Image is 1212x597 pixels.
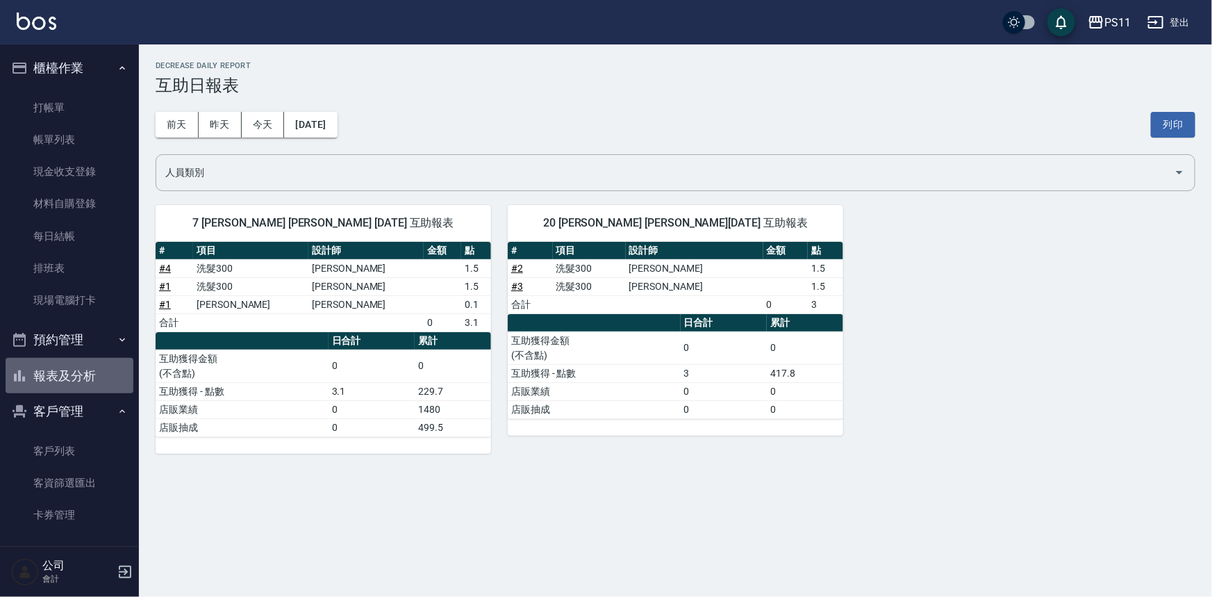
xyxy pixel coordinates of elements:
th: 設計師 [626,242,763,260]
th: 日合計 [329,332,415,350]
a: 材料自購登錄 [6,188,133,220]
td: [PERSON_NAME] [193,295,308,313]
button: Open [1168,161,1190,183]
td: 1.5 [808,259,843,277]
td: [PERSON_NAME] [626,277,763,295]
td: 互助獲得金額 (不含點) [508,332,681,364]
button: 列印 [1151,112,1195,138]
td: 互助獲得 - 點數 [508,364,681,382]
td: 3.1 [461,313,491,332]
a: 卡券管理 [6,499,133,531]
h2: Decrease Daily Report [156,61,1195,70]
td: 499.5 [415,418,491,436]
a: 排班表 [6,252,133,284]
th: 金額 [763,242,808,260]
a: #1 [159,281,171,292]
td: [PERSON_NAME] [308,295,424,313]
td: 合計 [508,295,553,313]
td: 0 [763,295,808,313]
table: a dense table [156,242,491,332]
td: 0 [681,382,767,400]
button: 預約管理 [6,322,133,358]
a: 客戶列表 [6,435,133,467]
img: Logo [17,13,56,30]
td: 417.8 [767,364,843,382]
th: 累計 [767,314,843,332]
th: # [156,242,193,260]
td: [PERSON_NAME] [308,277,424,295]
td: 店販業績 [156,400,329,418]
input: 人員名稱 [162,161,1168,185]
th: 累計 [415,332,491,350]
a: 現場電腦打卡 [6,284,133,316]
td: 洗髮300 [193,259,308,277]
h3: 互助日報表 [156,76,1195,95]
td: 0 [415,350,491,382]
td: 0 [681,400,767,418]
button: 櫃檯作業 [6,50,133,86]
td: 互助獲得 - 點數 [156,382,329,400]
div: PS11 [1104,14,1131,31]
a: #4 [159,263,171,274]
td: 0 [424,313,461,332]
td: 洗髮300 [193,277,308,295]
td: 229.7 [415,382,491,400]
th: # [508,242,553,260]
td: 1480 [415,400,491,418]
button: 今天 [242,112,285,138]
td: 0 [681,332,767,364]
table: a dense table [508,242,843,314]
td: 店販業績 [508,382,681,400]
a: #3 [511,281,523,292]
td: 0 [329,350,415,382]
h5: 公司 [42,559,113,573]
td: 0 [767,400,843,418]
button: 行銷工具 [6,537,133,573]
button: 昨天 [199,112,242,138]
a: 現金收支登錄 [6,156,133,188]
td: 互助獲得金額 (不含點) [156,350,329,382]
button: save [1047,8,1075,36]
td: 0 [767,332,843,364]
td: 3 [808,295,843,313]
td: 店販抽成 [156,418,329,436]
table: a dense table [156,332,491,437]
td: [PERSON_NAME] [308,259,424,277]
a: #1 [159,299,171,310]
th: 金額 [424,242,461,260]
p: 會計 [42,573,113,585]
th: 設計師 [308,242,424,260]
td: 3 [681,364,767,382]
button: [DATE] [284,112,337,138]
td: [PERSON_NAME] [626,259,763,277]
td: 店販抽成 [508,400,681,418]
img: Person [11,558,39,586]
td: 0 [329,418,415,436]
a: 每日結帳 [6,220,133,252]
th: 點 [461,242,491,260]
button: PS11 [1082,8,1136,37]
button: 登出 [1142,10,1195,35]
td: 3.1 [329,382,415,400]
td: 1.5 [461,277,491,295]
td: 合計 [156,313,193,332]
span: 7 [PERSON_NAME] [PERSON_NAME] [DATE] 互助報表 [172,216,474,230]
td: 洗髮300 [553,259,626,277]
a: 客資篩選匯出 [6,467,133,499]
table: a dense table [508,314,843,419]
a: 帳單列表 [6,124,133,156]
td: 0.1 [461,295,491,313]
th: 項目 [553,242,626,260]
button: 報表及分析 [6,358,133,394]
td: 0 [329,400,415,418]
th: 點 [808,242,843,260]
td: 0 [767,382,843,400]
th: 日合計 [681,314,767,332]
td: 1.5 [808,277,843,295]
a: #2 [511,263,523,274]
a: 打帳單 [6,92,133,124]
th: 項目 [193,242,308,260]
td: 1.5 [461,259,491,277]
td: 洗髮300 [553,277,626,295]
span: 20 [PERSON_NAME] [PERSON_NAME][DATE] 互助報表 [524,216,827,230]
